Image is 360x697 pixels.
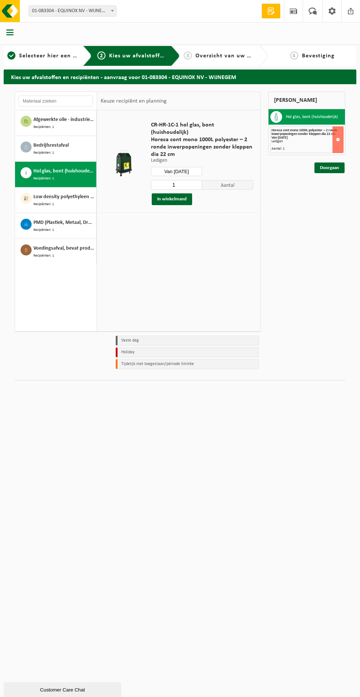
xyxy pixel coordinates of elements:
[271,128,337,136] span: Horeca cont mono 1000L polyester – 2 ronde inwerpopeningen zonder kleppen dia 22 cm
[302,53,335,59] span: Bevestiging
[15,162,97,187] button: Hol glas, bont (huishoudelijk) Recipiënten: 1
[15,239,97,264] button: Voedingsafval, bevat producten van dierlijke oorsprong, gemengde verpakking (exclusief glas), cat...
[29,6,116,17] span: 01-083304 - EQUINOX NV - WIJNEGEM
[33,253,54,259] span: Recipiënten: 1
[33,175,54,182] span: Recipiënten: 1
[195,53,273,59] span: Overzicht van uw aanvraag
[116,359,259,369] li: Tijdelijk niet toegestaan/période limitée
[290,51,298,60] span: 4
[33,244,94,253] span: Voedingsafval, bevat producten van dierlijke oorsprong, gemengde verpakking (exclusief glas), cat...
[7,51,77,60] a: 1Selecteer hier een vestiging
[151,167,202,176] input: Selecteer datum
[271,147,342,151] div: Aantal: 1
[271,140,342,143] div: Ledigen
[15,136,97,162] button: Bedrijfsrestafval Recipiënten: 1
[19,53,98,59] span: Selecteer hier een vestiging
[286,111,338,123] h3: Hol glas, bont (huishoudelijk)
[97,51,105,60] span: 2
[184,51,192,60] span: 3
[7,51,15,60] span: 1
[271,136,288,140] strong: Van [DATE]
[97,92,170,110] div: Keuze recipiënt en planning
[116,347,259,357] li: Holiday
[29,6,116,16] span: 01-083304 - EQUINOX NV - WIJNEGEM
[4,681,123,697] iframe: chat widget
[151,158,253,163] p: Ledigen
[33,142,69,150] span: Bedrijfsrestafval
[33,201,54,207] span: Recipiënten: 1
[33,193,94,201] span: Low density polyethyleen (LDPE) folie, los, naturel
[202,180,253,190] span: Aantal
[33,219,94,227] span: PMD (Plastiek, Metaal, Drankkartons) (bedrijven)
[15,213,97,239] button: PMD (Plastiek, Metaal, Drankkartons) (bedrijven) Recipiënten: 1
[314,162,345,173] a: Doorgaan
[33,227,54,233] span: Recipiënten: 1
[268,92,345,109] div: [PERSON_NAME]
[15,187,97,213] button: Low density polyethyleen (LDPE) folie, los, naturel Recipiënten: 1
[116,336,259,346] li: Vaste dag
[152,193,192,205] button: In winkelmand
[15,110,97,136] button: Afgewerkte olie - industrie in 200lt Recipiënten: 1
[151,136,253,158] span: Horeca cont mono 1000L polyester – 2 ronde inwerpopeningen zonder kleppen dia 22 cm
[109,53,210,59] span: Kies uw afvalstoffen en recipiënten
[33,150,54,156] span: Recipiënten: 1
[151,121,253,136] span: CR-HR-1C-1 hol glas, bont (huishoudelijk)
[4,69,356,84] h2: Kies uw afvalstoffen en recipiënten - aanvraag voor 01-083304 - EQUINOX NV - WIJNEGEM
[33,116,94,124] span: Afgewerkte olie - industrie in 200lt
[33,124,54,130] span: Recipiënten: 1
[33,167,94,175] span: Hol glas, bont (huishoudelijk)
[19,96,93,107] input: Materiaal zoeken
